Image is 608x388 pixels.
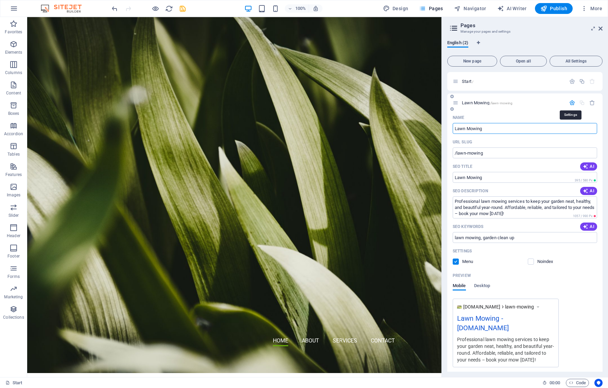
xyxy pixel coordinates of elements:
[3,315,24,320] p: Collections
[453,224,483,229] p: SEO Keywords
[535,3,573,14] button: Publish
[460,101,566,105] div: Lawn Mowing/lawn-mowing
[542,379,560,387] h6: Session time
[589,78,595,84] div: The startpage cannot be deleted
[285,4,309,13] button: 100%
[453,196,597,218] textarea: The text in search results and social media
[453,164,472,169] p: SEO Title
[5,379,22,387] a: Click to cancel selection. Double-click to open Pages
[580,187,597,195] button: AI
[151,4,159,13] button: Click here to leave preview mode and continue editing
[566,379,589,387] button: Code
[454,5,486,12] span: Navigator
[581,5,602,12] span: More
[165,4,173,13] button: reload
[583,224,594,229] span: AI
[457,336,554,363] div: Professional lawn mowing services to keep your garden neat, healthy, and beautiful year-round. Af...
[497,5,527,12] span: AI Writer
[550,379,560,387] span: 00 00
[5,50,22,55] p: Elements
[500,56,547,67] button: Open all
[580,223,597,231] button: AI
[540,5,567,12] span: Publish
[453,248,472,254] p: Settings
[451,3,489,14] button: Navigator
[453,115,464,120] p: Name
[453,282,466,291] span: Mobile
[461,29,589,35] h3: Manage your pages and settings
[472,80,473,84] span: /
[295,4,306,13] h6: 100%
[554,380,555,385] span: :
[572,214,597,218] span: Calculated pixel length in search results
[8,213,19,218] p: Slider
[569,379,586,387] span: Code
[550,56,603,67] button: All Settings
[490,101,513,105] span: /lawn-mowing
[7,274,20,279] p: Forms
[474,282,490,291] span: Desktop
[447,39,468,48] span: English (2)
[453,188,488,194] label: The text in search results and social media
[450,59,494,63] span: New page
[313,5,319,12] i: On resize automatically adjust zoom level to fit chosen device.
[579,78,585,84] div: Duplicate
[39,4,90,13] img: Editor Logo
[457,305,462,309] img: gardener-mowing-lawn-with-a-push-mower-on-a-sunny-afternoon-wearing-boots-and-shorts.png
[7,253,20,259] p: Footer
[578,3,605,14] button: More
[7,152,20,157] p: Tables
[573,178,597,183] span: Calculated pixel length in search results
[537,259,559,265] p: Instruct search engines to exclude this page from search results.
[416,3,446,14] button: Pages
[580,162,597,171] button: AI
[575,179,592,182] span: 395 / 580 Px
[110,4,119,13] button: undo
[419,5,443,12] span: Pages
[461,22,603,29] h2: Pages
[583,188,594,194] span: AI
[447,40,603,53] div: Language Tabs
[7,233,20,239] p: Header
[463,303,500,310] span: [DOMAIN_NAME]
[503,59,544,63] span: Open all
[447,56,497,67] button: New page
[383,5,409,12] span: Design
[573,214,592,218] span: 1057 / 990 Px
[4,294,23,300] p: Marketing
[569,78,575,84] div: Settings
[5,172,22,177] p: Features
[505,303,534,310] span: lawn-mowing
[457,313,554,336] div: Lawn Mowing - [DOMAIN_NAME]
[179,5,187,13] i: Save (Ctrl+S)
[7,192,21,198] p: Images
[594,379,603,387] button: Usercentrics
[5,70,22,75] p: Columns
[453,139,472,145] p: URL SLUG
[453,188,488,194] p: SEO Description
[462,259,484,265] p: Define if you want this page to be shown in auto-generated navigation.
[453,172,597,183] input: The page title in search results and browser tabs
[453,147,597,158] input: Last part of the URL for this page
[165,5,173,13] i: Reload page
[462,100,513,105] span: Click to open page
[178,4,187,13] button: save
[453,164,472,169] label: The page title in search results and browser tabs
[453,273,471,278] p: Preview of your page in search results
[453,283,490,296] div: Preview
[6,90,21,96] p: Content
[4,131,23,137] p: Accordion
[8,111,19,116] p: Boxes
[494,3,529,14] button: AI Writer
[5,29,22,35] p: Favorites
[111,5,119,13] i: Undo: Change pages (Ctrl+Z)
[453,139,472,145] label: Last part of the URL for this page
[380,3,411,14] div: Design (Ctrl+Alt+Y)
[380,3,411,14] button: Design
[589,100,595,106] div: Remove
[460,79,566,84] div: Start/
[553,59,600,63] span: All Settings
[583,164,594,169] span: AI
[462,79,473,84] span: Click to open page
